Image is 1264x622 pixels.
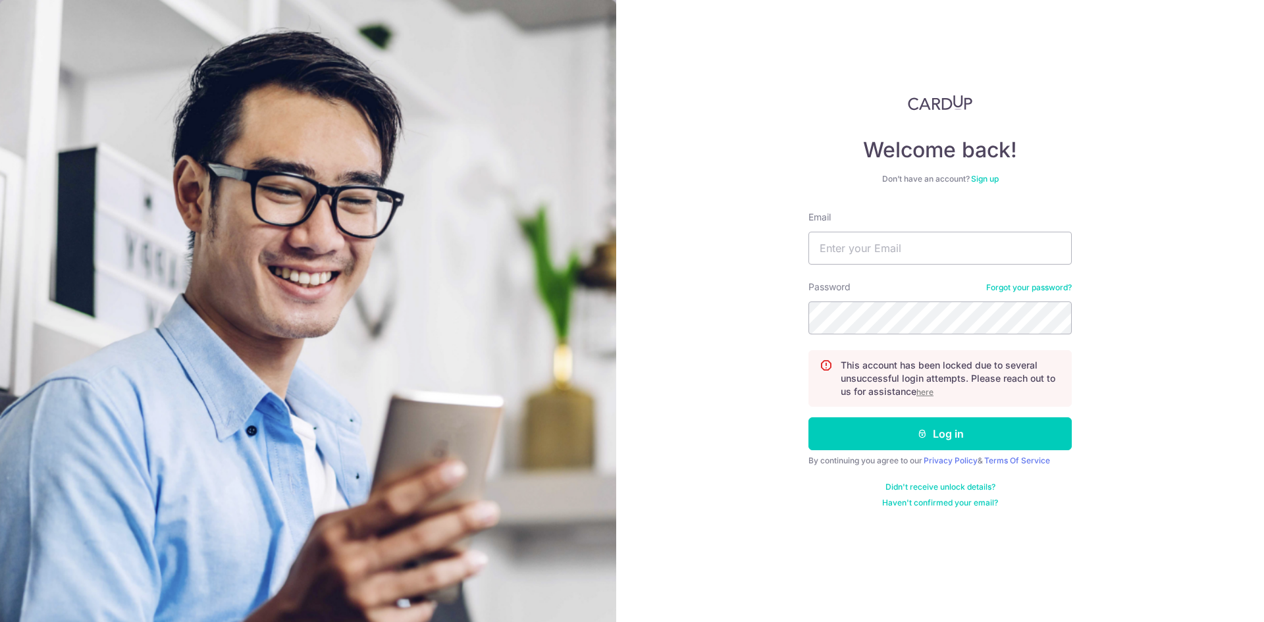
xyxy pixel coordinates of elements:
[971,174,999,184] a: Sign up
[882,498,998,508] a: Haven't confirmed your email?
[808,137,1072,163] h4: Welcome back!
[984,455,1050,465] a: Terms Of Service
[924,455,978,465] a: Privacy Policy
[808,280,851,294] label: Password
[841,359,1061,398] p: This account has been locked due to several unsuccessful login attempts. Please reach out to us f...
[986,282,1072,293] a: Forgot your password?
[885,482,995,492] a: Didn't receive unlock details?
[908,95,972,111] img: CardUp Logo
[916,387,934,397] a: here
[808,232,1072,265] input: Enter your Email
[808,174,1072,184] div: Don’t have an account?
[808,211,831,224] label: Email
[808,417,1072,450] button: Log in
[808,455,1072,466] div: By continuing you agree to our &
